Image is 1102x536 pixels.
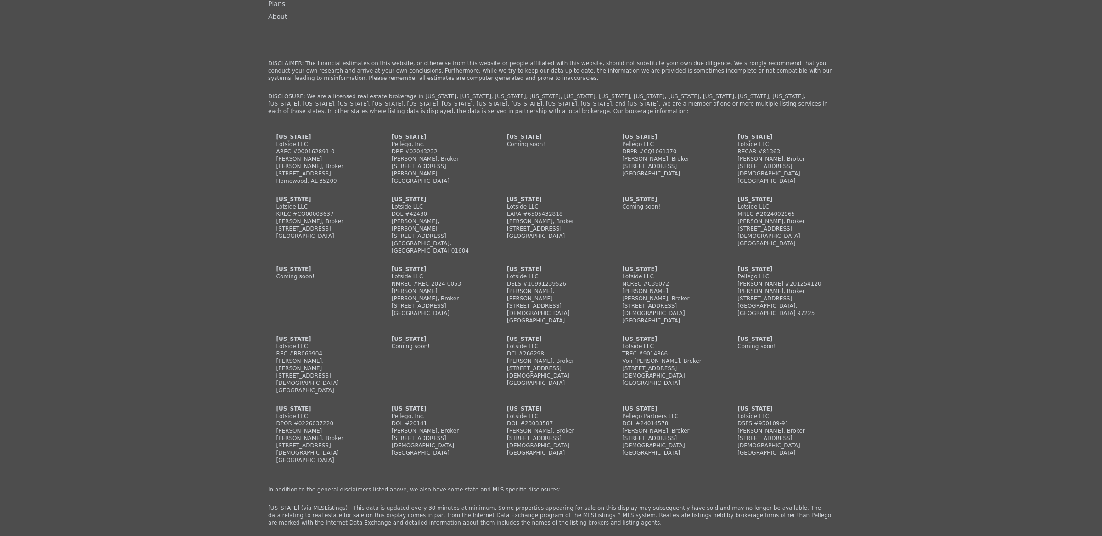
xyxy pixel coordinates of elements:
div: [STREET_ADDRESS][PERSON_NAME] [392,163,480,177]
div: [GEOGRAPHIC_DATA] [507,379,595,387]
div: [PERSON_NAME] [PERSON_NAME], Broker [276,155,365,170]
div: Pellego, Inc. [392,412,480,420]
div: [US_STATE] [507,196,595,203]
div: [US_STATE] [507,335,595,343]
div: TREC #9014866 [622,350,710,357]
div: Lotside LLC [507,343,595,350]
div: [GEOGRAPHIC_DATA], [GEOGRAPHIC_DATA] 01604 [392,240,480,254]
div: [GEOGRAPHIC_DATA] [276,387,365,394]
div: [PERSON_NAME], Broker [392,155,480,163]
div: [GEOGRAPHIC_DATA] [276,457,365,464]
div: Lotside LLC [276,141,365,148]
div: [GEOGRAPHIC_DATA] [737,240,826,247]
div: [PERSON_NAME] [PERSON_NAME], Broker [276,427,365,442]
div: DCI #266298 [507,350,595,357]
div: DRE #02043232 [392,148,480,155]
div: [US_STATE] [737,405,826,412]
div: [PERSON_NAME], [PERSON_NAME] [392,218,480,232]
div: Lotside LLC [392,203,480,210]
div: [GEOGRAPHIC_DATA] [507,317,595,324]
div: [PERSON_NAME], Broker [276,218,365,225]
div: LARA #6505432818 [507,210,595,218]
div: REC #RB069904 [276,350,365,357]
div: Lotside LLC [622,273,710,280]
div: Coming soon! [276,273,365,280]
div: AREC #000162891-0 [276,148,365,155]
div: [STREET_ADDRESS] [622,163,710,170]
div: KREC #CO00003637 [276,210,365,218]
div: [GEOGRAPHIC_DATA] [737,177,826,185]
div: [US_STATE] [276,265,365,273]
div: [STREET_ADDRESS][DEMOGRAPHIC_DATA] [737,434,826,449]
div: Pellego LLC [622,141,710,148]
div: Pellego LLC [737,273,826,280]
div: DOL #20141 [392,420,480,427]
div: DBPR #CQ1061370 [622,148,710,155]
div: Coming soon! [507,141,595,148]
div: [PERSON_NAME], [PERSON_NAME] [276,357,365,372]
div: Pellego, Inc. [392,141,480,148]
div: [STREET_ADDRESS][DEMOGRAPHIC_DATA] [737,225,826,240]
div: [GEOGRAPHIC_DATA] [622,170,710,177]
div: [PERSON_NAME], [PERSON_NAME] [507,288,595,302]
div: [STREET_ADDRESS] [392,232,480,240]
div: [US_STATE] [737,335,826,343]
div: Lotside LLC [276,203,365,210]
div: [US_STATE] [622,133,710,141]
p: [US_STATE] (via MLSListings) - This data is updated every 30 minutes at minimum. Some properties ... [268,504,834,526]
div: [STREET_ADDRESS][DEMOGRAPHIC_DATA] [622,302,710,317]
div: [US_STATE] [392,133,480,141]
div: Coming soon! [737,343,826,350]
div: [US_STATE] [622,196,710,203]
div: DSPS #950109-91 [737,420,826,427]
div: [STREET_ADDRESS] [737,295,826,302]
div: Von [PERSON_NAME], Broker [622,357,710,365]
div: DSLS #10991239526 [507,280,595,288]
div: [STREET_ADDRESS][DEMOGRAPHIC_DATA] [622,365,710,379]
div: Lotside LLC [737,141,826,148]
a: About [268,13,287,20]
div: [GEOGRAPHIC_DATA] [737,449,826,457]
div: [PERSON_NAME], Broker [737,427,826,434]
div: Coming soon! [392,343,480,350]
div: Lotside LLC [392,273,480,280]
div: [GEOGRAPHIC_DATA] [507,232,595,240]
div: Lotside LLC [507,203,595,210]
div: [US_STATE] [622,335,710,343]
div: [STREET_ADDRESS][DEMOGRAPHIC_DATA] [507,434,595,449]
div: [PERSON_NAME], Broker [737,218,826,225]
div: [US_STATE] [622,405,710,412]
div: MREC #2024002965 [737,210,826,218]
div: [PERSON_NAME], Broker [622,427,710,434]
div: DOL #23033587 [507,420,595,427]
div: [PERSON_NAME], Broker [737,288,826,295]
div: [US_STATE] [737,133,826,141]
div: [US_STATE] [276,196,365,203]
div: NCREC #C39072 [622,280,710,288]
div: [US_STATE] [737,265,826,273]
div: Lotside LLC [622,343,710,350]
div: [PERSON_NAME], Broker [507,427,595,434]
div: [PERSON_NAME] [PERSON_NAME], Broker [392,288,480,302]
div: [US_STATE] [507,265,595,273]
div: [STREET_ADDRESS][DEMOGRAPHIC_DATA] [507,365,595,379]
div: [US_STATE] [276,405,365,412]
div: [US_STATE] [507,133,595,141]
div: Lotside LLC [737,412,826,420]
div: [PERSON_NAME], Broker [392,427,480,434]
div: [STREET_ADDRESS][DEMOGRAPHIC_DATA] [737,163,826,177]
div: [GEOGRAPHIC_DATA] [622,379,710,387]
p: In addition to the general disclaimers listed above, we also have some state and MLS specific dis... [268,486,834,493]
div: [PERSON_NAME] #201254120 [737,280,826,288]
p: DISCLOSURE: We are a licensed real estate brokerage in [US_STATE], [US_STATE], [US_STATE], [US_ST... [268,93,834,115]
div: [GEOGRAPHIC_DATA] [622,449,710,457]
div: [US_STATE] [392,265,480,273]
div: [PERSON_NAME], Broker [622,155,710,163]
div: [GEOGRAPHIC_DATA], [GEOGRAPHIC_DATA] 97225 [737,302,826,317]
div: Lotside LLC [737,203,826,210]
div: [US_STATE] [507,405,595,412]
div: Homewood, AL 35209 [276,177,365,185]
div: [GEOGRAPHIC_DATA] [392,449,480,457]
div: [US_STATE] [737,196,826,203]
div: [STREET_ADDRESS][DEMOGRAPHIC_DATA] [507,302,595,317]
